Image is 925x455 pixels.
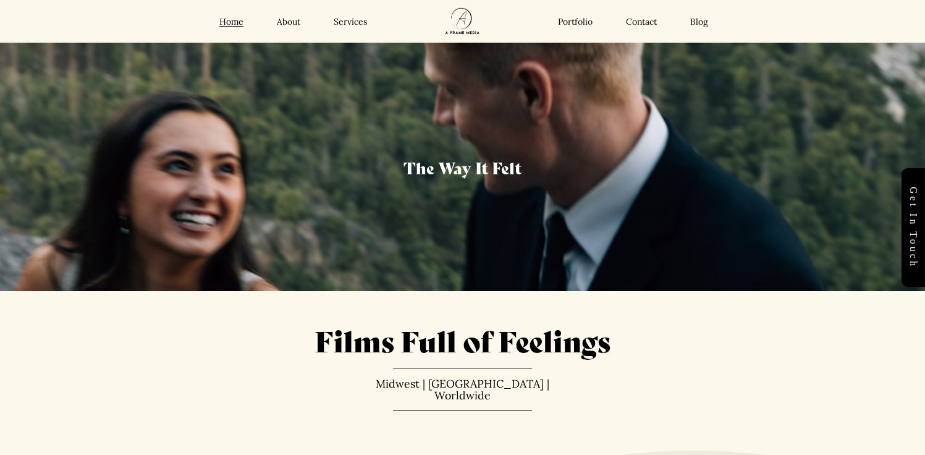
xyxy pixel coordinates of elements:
[357,378,568,402] p: Midwest | [GEOGRAPHIC_DATA] | Worldwide
[558,16,593,27] a: Portfolio
[403,156,522,179] span: The Way It Felt
[334,16,367,27] a: Services
[277,16,300,27] a: About
[30,321,895,359] h1: Films Full of Feelings
[902,168,925,287] a: Get in touch
[626,16,657,27] a: Contact
[219,16,243,27] a: Home
[690,16,708,27] a: Blog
